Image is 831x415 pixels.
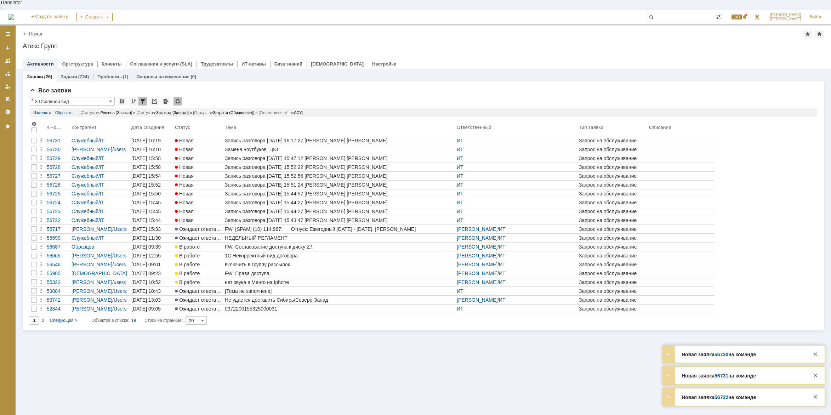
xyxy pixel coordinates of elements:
[130,234,173,242] a: [DATE] 11:30
[131,262,161,267] div: [DATE] 09:01
[223,198,455,207] a: Запись разговора [DATE] 15:44:27 [PERSON_NAME] [PERSON_NAME]
[100,164,104,170] a: IT
[579,209,646,214] div: Запрос на обслуживание
[311,61,364,67] a: [DEMOGRAPHIC_DATA]
[47,155,69,161] div: 56729
[47,164,69,170] div: 56728
[175,217,194,223] span: Новая
[138,97,147,106] div: Фильтрация...
[225,182,454,188] div: Запись разговора [DATE] 15:51:24 [PERSON_NAME] [PERSON_NAME]
[47,217,69,223] div: 56722
[47,271,69,276] div: 55985
[175,271,200,276] span: В работе
[225,253,454,258] div: 1С Некорректный вид договора
[130,269,173,278] a: [DATE] 09:23
[130,145,173,154] a: [DATE] 16:10
[457,155,463,161] a: ИТ
[45,120,70,136] th: Номер
[173,287,223,295] a: Ожидает ответа контрагента
[579,182,646,188] div: Запрос на обслуживание
[45,181,70,189] a: 56726
[47,200,69,205] div: 56724
[225,147,454,152] div: Замена ноутбуков_ЦЮ
[225,125,237,130] div: Тема
[72,173,98,179] a: Служебный
[45,225,70,233] a: 56717
[241,61,266,67] a: ИТ-активы
[175,209,194,214] span: Новая
[175,164,194,170] span: Новая
[130,181,173,189] a: [DATE] 15:52
[173,251,223,260] a: В работе
[62,61,93,67] a: Оргструктура
[770,17,801,21] span: [PERSON_NAME]
[223,189,455,198] a: Запись разговора [DATE] 15:44:57 [PERSON_NAME] [PERSON_NAME]
[100,182,104,188] a: IT
[130,198,173,207] a: [DATE] 15:45
[72,182,98,188] a: Служебный
[579,138,646,143] div: Запрос на обслуживание
[225,200,454,205] div: Запись разговора [DATE] 15:44:27 [PERSON_NAME] [PERSON_NAME]
[97,74,122,79] a: Проблемы
[130,216,173,224] a: [DATE] 15:44
[45,234,70,242] a: 56699
[499,279,506,285] a: ИТ
[223,278,455,286] a: нет звука в Манго на Iphone
[72,235,98,241] a: Служебный
[223,296,455,304] a: Не удается доставить Сибирь/Северо-Запад
[76,13,113,21] div: Создать
[131,226,161,232] div: [DATE] 15:33
[45,163,70,171] a: 56728
[579,279,646,285] div: Запрос на обслуживание
[131,173,161,179] div: [DATE] 15:54
[130,136,173,145] a: [DATE] 16:19
[130,287,173,295] a: [DATE] 10:43
[114,226,127,232] a: Users
[225,191,454,197] div: Запись разговора [DATE] 15:44:57 [PERSON_NAME] [PERSON_NAME]
[457,173,463,179] a: ИТ
[806,10,825,24] a: Выйти
[173,154,223,163] a: Новая
[579,164,646,170] div: Запрос на обслуживание
[577,234,648,242] a: Запрос на обслуживание
[457,147,463,152] a: ИТ
[457,262,497,267] a: [PERSON_NAME]
[173,260,223,269] a: В работе
[47,138,69,143] div: 56731
[770,13,801,17] span: [PERSON_NAME]
[223,269,455,278] a: FW: Права доступа.
[100,235,104,241] a: IT
[579,235,646,241] div: Запрос на обслуживание
[225,155,454,161] div: Запись разговора [DATE] 15:47:12 [PERSON_NAME] [PERSON_NAME]
[45,172,70,180] a: 56727
[225,235,454,241] div: НЕДЕЛЬНЫЙ РЕГЛАМЕНТ
[47,279,69,285] div: 55322
[47,244,69,250] div: 56687
[457,279,497,285] a: [PERSON_NAME]
[130,296,173,304] a: [DATE] 13:03
[45,154,70,163] a: 56729
[223,225,455,233] a: FW: [SPAM] (10) 114.967: Отпуск: Ежегодный [DATE] - [DATE], [PERSON_NAME]
[27,74,43,79] a: Заявки
[457,191,463,197] a: ИТ
[72,138,98,143] a: Служебный
[45,198,70,207] a: 56724
[45,269,70,278] a: 55985
[8,14,14,20] a: Перейти на домашнюю страницу
[100,173,104,179] a: IT
[72,279,112,285] a: [PERSON_NAME]
[130,260,173,269] a: [DATE] 09:01
[100,209,104,214] a: IT
[765,10,806,24] a: [PERSON_NAME][PERSON_NAME]
[27,10,72,24] a: + Создать заявку
[499,262,506,267] a: ИТ
[579,191,646,197] div: Запрос на обслуживание
[173,278,223,286] a: В работе
[47,288,69,294] div: 53884
[72,217,98,223] a: Служебный
[100,217,104,223] a: IT
[579,155,646,161] div: Запрос на обслуживание
[55,108,73,117] a: Сбросить
[47,182,69,188] div: 56726
[223,207,455,216] a: Запись разговора [DATE] 15:44:27 [PERSON_NAME] [PERSON_NAME]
